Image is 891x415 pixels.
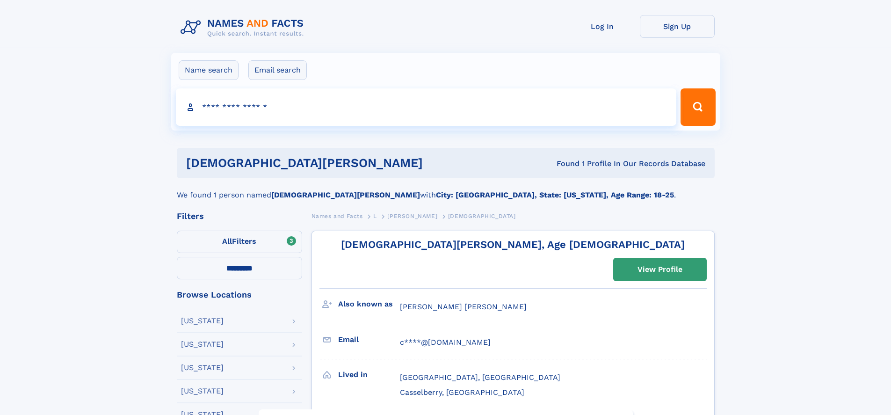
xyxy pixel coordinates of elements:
[181,317,224,325] div: [US_STATE]
[400,388,524,397] span: Casselberry, [GEOGRAPHIC_DATA]
[338,332,400,348] h3: Email
[222,237,232,246] span: All
[387,210,437,222] a: [PERSON_NAME]
[565,15,640,38] a: Log In
[341,239,685,250] a: [DEMOGRAPHIC_DATA][PERSON_NAME], Age [DEMOGRAPHIC_DATA]
[271,190,420,199] b: [DEMOGRAPHIC_DATA][PERSON_NAME]
[338,296,400,312] h3: Also known as
[387,213,437,219] span: [PERSON_NAME]
[400,302,527,311] span: [PERSON_NAME] [PERSON_NAME]
[177,291,302,299] div: Browse Locations
[248,60,307,80] label: Email search
[373,213,377,219] span: L
[448,213,516,219] span: [DEMOGRAPHIC_DATA]
[177,212,302,220] div: Filters
[436,190,674,199] b: City: [GEOGRAPHIC_DATA], State: [US_STATE], Age Range: 18-25
[177,231,302,253] label: Filters
[614,258,706,281] a: View Profile
[400,373,560,382] span: [GEOGRAPHIC_DATA], [GEOGRAPHIC_DATA]
[179,60,239,80] label: Name search
[311,210,363,222] a: Names and Facts
[176,88,677,126] input: search input
[177,15,311,40] img: Logo Names and Facts
[186,157,490,169] h1: [DEMOGRAPHIC_DATA][PERSON_NAME]
[338,367,400,383] h3: Lived in
[177,178,715,201] div: We found 1 person named with .
[681,88,715,126] button: Search Button
[181,387,224,395] div: [US_STATE]
[181,364,224,371] div: [US_STATE]
[637,259,682,280] div: View Profile
[373,210,377,222] a: L
[490,159,705,169] div: Found 1 Profile In Our Records Database
[640,15,715,38] a: Sign Up
[181,341,224,348] div: [US_STATE]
